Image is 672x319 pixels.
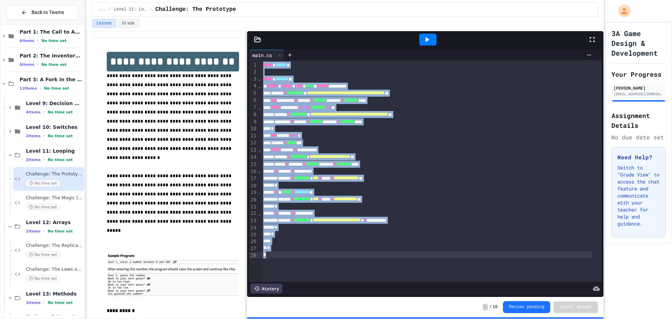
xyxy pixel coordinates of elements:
span: • [43,157,45,162]
span: Part 2: The Inventory of Knowledge [20,53,83,59]
div: main.cs [249,50,284,60]
span: Level 10: Switches [26,124,83,130]
h2: Assignment Details [611,111,666,130]
div: 5 [249,90,258,97]
span: Fold line [258,211,261,216]
button: Review pending [503,301,550,313]
span: Challenge: The Prototype [155,5,236,14]
span: Part 1: The Call to Adventure [20,29,83,35]
div: [PERSON_NAME] [614,85,664,91]
span: • [43,300,45,305]
span: No time set [48,110,73,115]
span: Fold line [258,189,261,195]
div: 7 [249,104,258,111]
span: Level 13: Methods [26,291,83,297]
h2: Your Progress [611,69,666,79]
span: • [40,85,41,91]
span: 2 items [26,134,41,138]
span: No time set [26,275,60,282]
span: Level 11: Looping [26,148,83,154]
div: 15 [249,161,258,168]
span: Challenge: The Laws of Freach [26,266,83,272]
p: Switch to "Grade View" to access the chat feature and communicate with your teacher for help and ... [617,164,660,227]
div: 3 [249,76,258,83]
span: Submit Answer [559,304,592,310]
span: / [489,304,492,310]
div: 9 [249,118,258,125]
div: 1 [249,62,258,69]
span: Level 9: Decision Making [26,100,83,106]
button: Back to Teams [6,5,79,20]
span: Back to Teams [31,9,64,16]
button: Lesson [92,19,116,28]
span: No time set [26,180,60,187]
span: No time set [44,86,69,91]
div: No due date set [611,133,666,141]
div: 6 [249,97,258,104]
div: History [251,284,282,293]
div: My Account [611,3,632,19]
span: 6 items [20,39,34,43]
span: Fold line [258,168,261,174]
div: 20 [249,196,258,203]
span: 2 items [26,158,41,162]
div: 22 [249,210,258,217]
div: 17 [249,175,258,182]
span: Challenge: The Magic [PERSON_NAME] [26,195,83,201]
span: No time set [26,204,60,210]
span: Fold line [258,83,261,89]
button: Submit Answer [554,301,598,313]
span: No time set [26,251,60,258]
div: 11 [249,132,258,139]
span: No time set [48,229,73,234]
span: / [150,7,153,12]
span: Challenge: The Prototype [26,171,83,177]
div: 16 [249,168,258,175]
span: No time set [41,62,66,67]
span: 4 items [26,110,41,115]
span: No time set [48,300,73,305]
span: • [37,62,38,67]
span: Part 3: A Fork in the Road [20,76,83,83]
span: 6 items [20,62,34,67]
span: 2 items [26,300,41,305]
span: 10 [492,304,497,310]
span: • [43,228,45,234]
div: 8 [249,111,258,118]
div: main.cs [249,51,275,59]
span: No time set [48,158,73,162]
span: • [43,133,45,139]
div: 2 [249,69,258,76]
div: 25 [249,231,258,238]
span: Challenge: The Replicator of D'To [26,243,83,249]
div: 4 [249,83,258,90]
div: 26 [249,238,258,245]
div: [EMAIL_ADDRESS][DOMAIN_NAME] [614,91,664,97]
span: Fold line [258,147,261,153]
div: 10 [249,125,258,132]
span: No time set [48,134,73,138]
span: - [483,304,488,311]
span: ... [98,7,106,12]
h3: Need Help? [617,153,660,161]
div: 14 [249,154,258,161]
span: • [37,38,38,43]
div: 24 [249,224,258,231]
div: 13 [249,147,258,154]
span: Fold line [258,76,261,82]
div: 12 [249,139,258,146]
span: 2 items [26,229,41,234]
div: 27 [249,245,258,252]
div: 23 [249,217,258,224]
div: 28 [249,252,258,259]
span: / [108,7,111,12]
button: Grade [118,19,139,28]
span: Level 12: Arrays [26,219,83,226]
span: • [43,109,45,115]
span: Fold line [258,105,261,110]
span: No time set [41,39,66,43]
span: Level 11: Looping [114,7,147,12]
div: 18 [249,182,258,189]
div: 21 [249,203,258,210]
span: 12 items [20,86,37,91]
